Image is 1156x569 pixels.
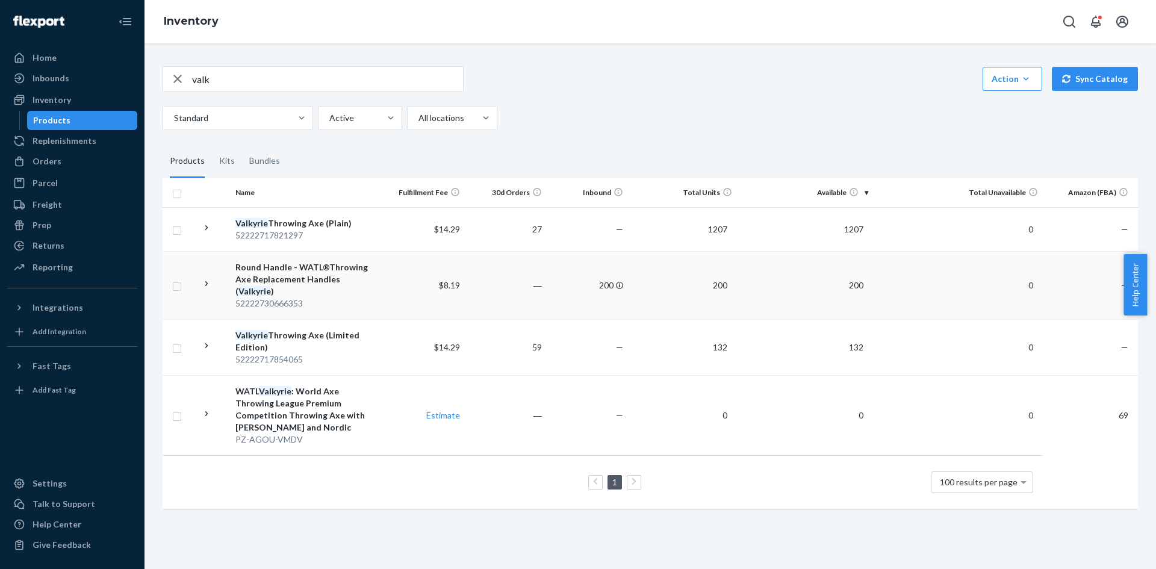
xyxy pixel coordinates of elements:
div: 52222717821297 [235,229,379,241]
a: Add Fast Tag [7,381,137,400]
input: Active [328,112,329,124]
span: 1207 [703,224,732,234]
a: Reporting [7,258,137,277]
span: 100 results per page [940,477,1018,487]
a: Talk to Support [7,494,137,514]
span: 0 [1024,342,1038,352]
span: $14.29 [434,224,460,234]
span: — [1121,224,1128,234]
a: Prep [7,216,137,235]
td: 200 [547,251,628,319]
button: Open notifications [1084,10,1108,34]
div: Home [33,52,57,64]
a: Inbounds [7,69,137,88]
input: Search inventory by name or sku [192,67,463,91]
button: Give Feedback [7,535,137,555]
span: — [1121,280,1128,290]
div: Kits [219,145,235,178]
a: Parcel [7,173,137,193]
span: 0 [854,410,868,420]
div: 52222730666353 [235,297,379,309]
div: Fast Tags [33,360,71,372]
div: Products [170,145,205,178]
a: Estimate [426,410,460,420]
span: 132 [708,342,732,352]
span: 0 [1024,280,1038,290]
a: Freight [7,195,137,214]
div: 52222717854065 [235,353,379,365]
span: 0 [1024,410,1038,420]
a: Page 1 is your current page [610,477,620,487]
button: Open account menu [1110,10,1134,34]
button: Sync Catalog [1052,67,1138,91]
div: Parcel [33,177,58,189]
a: Replenishments [7,131,137,151]
a: Products [27,111,138,130]
div: Throwing Axe (Plain) [235,217,379,229]
span: 200 [708,280,732,290]
span: 1207 [839,224,868,234]
div: Throwing Axe (Limited Edition) [235,329,379,353]
div: Add Fast Tag [33,385,76,395]
button: Close Navigation [113,10,137,34]
th: Total Units [628,178,737,207]
div: Talk to Support [33,498,95,510]
a: Add Integration [7,322,137,341]
input: All locations [417,112,418,124]
span: 200 [844,280,868,290]
td: 69 [1043,375,1138,455]
a: Orders [7,152,137,171]
div: Inbounds [33,72,69,84]
div: Prep [33,219,51,231]
button: Help Center [1123,254,1147,316]
div: Bundles [249,145,280,178]
div: Round Handle - WATL®Throwing Axe Replacement Handles ( ) [235,261,379,297]
ol: breadcrumbs [154,4,228,39]
div: Help Center [33,518,81,530]
th: Amazon (FBA) [1043,178,1138,207]
button: Integrations [7,298,137,317]
th: Inbound [547,178,628,207]
th: Available [737,178,873,207]
button: Fast Tags [7,356,137,376]
div: Settings [33,477,67,490]
div: Add Integration [33,326,86,337]
div: Replenishments [33,135,96,147]
em: Valkyrie [235,218,268,228]
a: Inventory [164,14,219,28]
div: Orders [33,155,61,167]
img: Flexport logo [13,16,64,28]
td: ― [465,375,546,455]
a: Settings [7,474,137,493]
th: 30d Orders [465,178,546,207]
span: 132 [844,342,868,352]
input: Standard [173,112,174,124]
div: Returns [33,240,64,252]
div: PZ-AGOU-VMDV [235,434,379,446]
button: Open Search Box [1057,10,1081,34]
div: Action [992,73,1033,85]
span: — [616,410,623,420]
span: — [616,224,623,234]
span: $14.29 [434,342,460,352]
em: Valkyrie [238,286,271,296]
th: Name [231,178,384,207]
div: Give Feedback [33,539,91,551]
span: 0 [1024,224,1038,234]
a: Home [7,48,137,67]
td: 59 [465,319,546,375]
th: Fulfillment Fee [384,178,465,207]
td: 27 [465,207,546,251]
span: — [1121,342,1128,352]
div: Products [33,114,70,126]
em: Valkyrie [235,330,268,340]
button: Action [983,67,1042,91]
td: ― [465,251,546,319]
a: Inventory [7,90,137,110]
div: Freight [33,199,62,211]
span: $8.19 [439,280,460,290]
div: Reporting [33,261,73,273]
em: Valkyrie [259,386,291,396]
a: Help Center [7,515,137,534]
